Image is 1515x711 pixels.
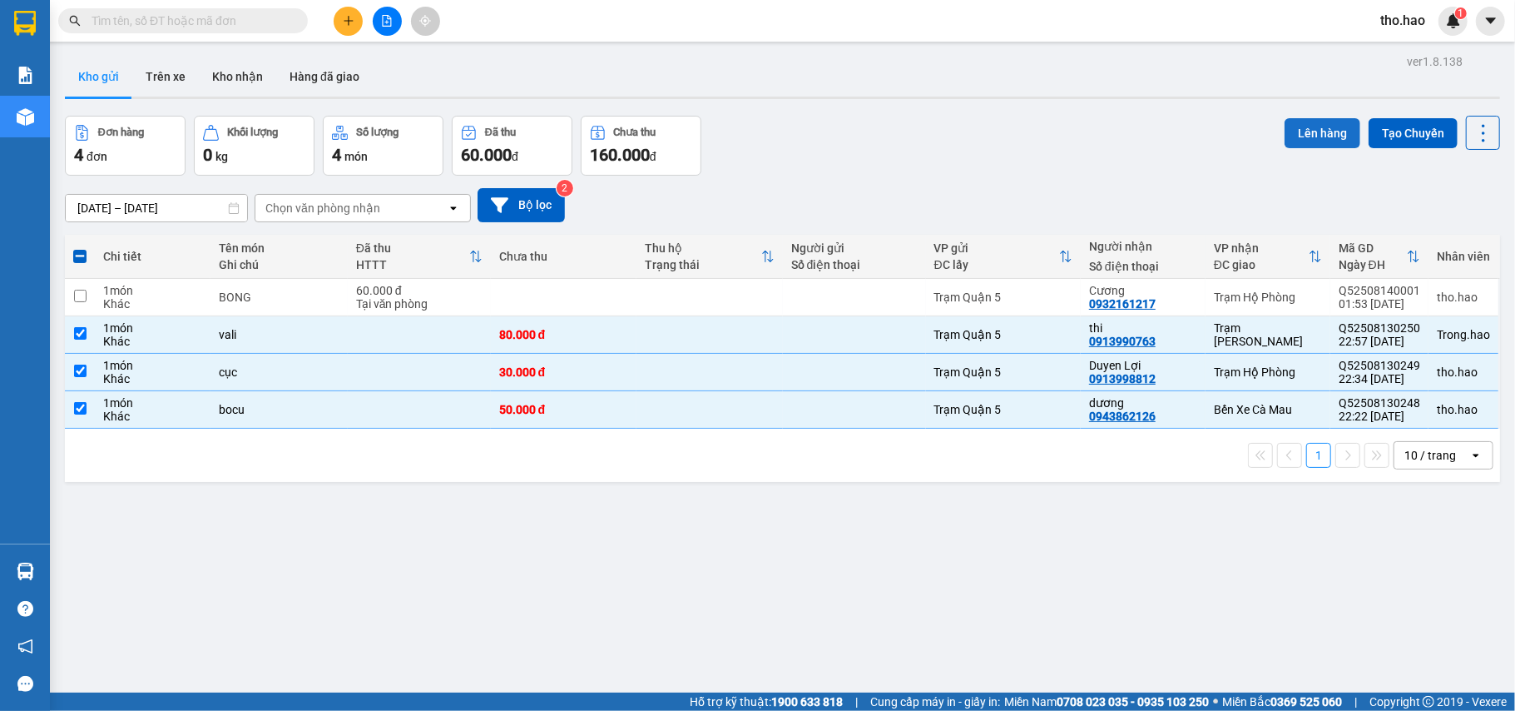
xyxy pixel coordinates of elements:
[452,116,572,176] button: Đã thu60.000đ
[590,145,650,165] span: 160.000
[1339,321,1420,335] div: Q52508130250
[870,693,1000,711] span: Cung cấp máy in - giấy in:
[219,291,339,304] div: BONG
[1437,403,1490,416] div: tho.hao
[419,15,431,27] span: aim
[356,127,399,138] div: Số lượng
[1270,695,1342,709] strong: 0369 525 060
[1339,396,1420,410] div: Q52508130248
[1214,258,1309,271] div: ĐC giao
[934,258,1059,271] div: ĐC lấy
[791,241,918,255] div: Người gửi
[1089,410,1156,423] div: 0943862126
[855,693,858,711] span: |
[1339,258,1407,271] div: Ngày ĐH
[690,693,843,711] span: Hỗ trợ kỹ thuật:
[65,116,186,176] button: Đơn hàng4đơn
[1089,284,1197,297] div: Cương
[381,15,393,27] span: file-add
[478,188,565,222] button: Bộ lọc
[1458,7,1463,19] span: 1
[1089,260,1197,273] div: Số điện thoại
[1483,13,1498,28] span: caret-down
[219,328,339,341] div: vali
[1330,235,1428,279] th: Toggle SortBy
[1339,359,1420,372] div: Q52508130249
[499,250,629,263] div: Chưa thu
[791,258,918,271] div: Số điện thoại
[1089,396,1197,410] div: dương
[103,250,202,263] div: Chi tiết
[1213,699,1218,705] span: ⚪️
[17,67,34,84] img: solution-icon
[499,403,629,416] div: 50.000 đ
[219,258,339,271] div: Ghi chú
[98,127,144,138] div: Đơn hàng
[74,145,83,165] span: 4
[103,321,202,335] div: 1 món
[645,258,761,271] div: Trạng thái
[1339,284,1420,297] div: Q52508140001
[1214,403,1322,416] div: Bến Xe Cà Mau
[1306,443,1331,468] button: 1
[1404,447,1456,464] div: 10 / trang
[771,695,843,709] strong: 1900 633 818
[1437,250,1490,263] div: Nhân viên
[103,410,202,423] div: Khác
[1214,365,1322,379] div: Trạm Hộ Phòng
[447,201,460,215] svg: open
[92,12,288,30] input: Tìm tên, số ĐT hoặc mã đơn
[1446,13,1461,28] img: icon-new-feature
[227,127,278,138] div: Khối lượng
[1222,693,1342,711] span: Miền Bắc
[1089,372,1156,385] div: 0913998812
[926,235,1081,279] th: Toggle SortBy
[1285,118,1360,148] button: Lên hàng
[411,7,440,36] button: aim
[1339,335,1420,348] div: 22:57 [DATE]
[1455,7,1467,19] sup: 1
[1089,297,1156,311] div: 0932161217
[485,127,516,138] div: Đã thu
[103,372,202,385] div: Khác
[356,258,469,271] div: HTTT
[1089,321,1197,335] div: thi
[557,180,573,196] sup: 2
[323,116,443,176] button: Số lượng4món
[132,57,199,97] button: Trên xe
[65,57,132,97] button: Kho gửi
[219,403,339,416] div: bocu
[17,676,33,692] span: message
[934,328,1072,341] div: Trạm Quận 5
[14,11,36,36] img: logo-vxr
[373,7,402,36] button: file-add
[356,297,483,311] div: Tại văn phòng
[1354,693,1357,711] span: |
[103,396,202,410] div: 1 món
[934,241,1059,255] div: VP gửi
[1339,297,1420,311] div: 01:53 [DATE]
[934,365,1072,379] div: Trạm Quận 5
[1407,52,1463,71] div: ver 1.8.138
[219,365,339,379] div: cục
[1437,365,1490,379] div: tho.hao
[1369,118,1458,148] button: Tạo Chuyến
[1214,291,1322,304] div: Trạm Hộ Phòng
[1339,372,1420,385] div: 22:34 [DATE]
[1476,7,1505,36] button: caret-down
[343,15,354,27] span: plus
[199,57,276,97] button: Kho nhận
[344,150,368,163] span: món
[1089,240,1197,253] div: Người nhận
[1089,335,1156,348] div: 0913990763
[581,116,701,176] button: Chưa thu160.000đ
[17,108,34,126] img: warehouse-icon
[265,200,380,216] div: Chọn văn phòng nhận
[636,235,783,279] th: Toggle SortBy
[103,284,202,297] div: 1 món
[66,195,247,221] input: Select a date range.
[103,335,202,348] div: Khác
[1437,328,1490,341] div: Trong.hao
[1339,241,1407,255] div: Mã GD
[512,150,518,163] span: đ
